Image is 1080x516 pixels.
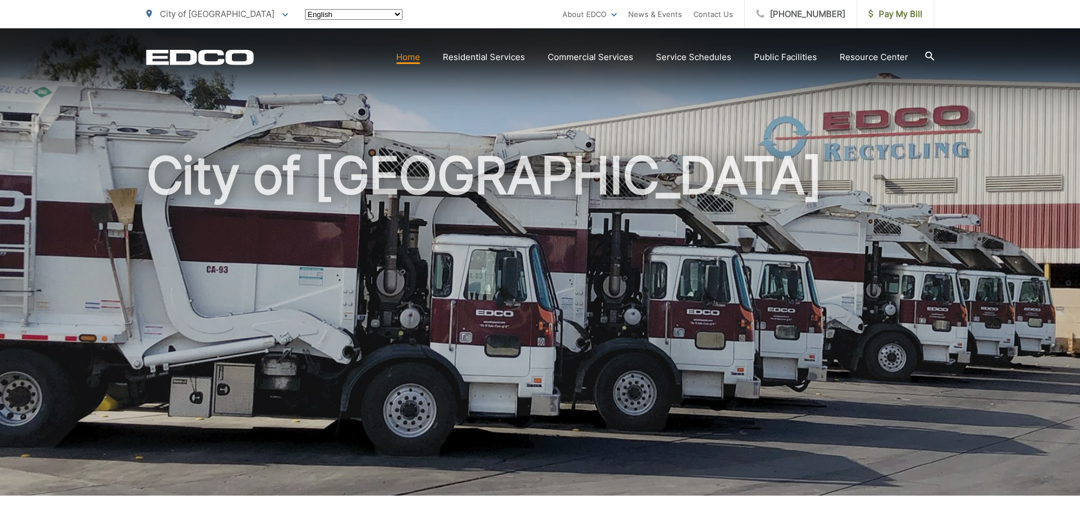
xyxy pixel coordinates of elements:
[548,50,633,64] a: Commercial Services
[869,7,922,21] span: Pay My Bill
[146,49,254,65] a: EDCD logo. Return to the homepage.
[146,147,934,506] h1: City of [GEOGRAPHIC_DATA]
[656,50,731,64] a: Service Schedules
[693,7,733,21] a: Contact Us
[305,9,403,20] select: Select a language
[840,50,908,64] a: Resource Center
[754,50,817,64] a: Public Facilities
[160,8,274,19] span: City of [GEOGRAPHIC_DATA]
[396,50,420,64] a: Home
[628,7,682,21] a: News & Events
[443,50,525,64] a: Residential Services
[562,7,617,21] a: About EDCO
